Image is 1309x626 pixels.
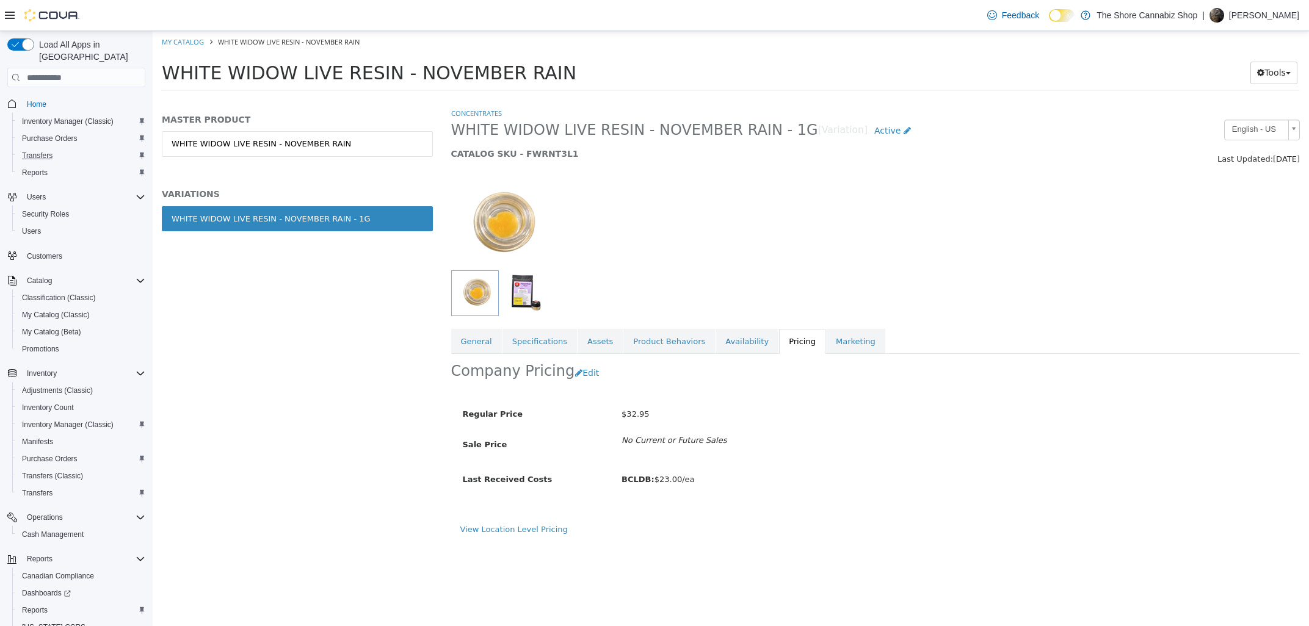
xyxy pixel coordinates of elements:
span: Classification (Classic) [22,293,96,303]
span: Canadian Compliance [22,571,94,581]
span: Operations [22,510,145,525]
span: Home [22,96,145,111]
button: Transfers [12,147,150,164]
small: [Variation] [665,95,715,104]
a: Adjustments (Classic) [17,383,98,398]
span: Reports [17,603,145,617]
a: Assets [425,298,470,323]
span: Users [22,226,41,236]
img: Cova [24,9,79,21]
span: Operations [27,513,63,522]
span: Cash Management [22,530,84,539]
button: Manifests [12,433,150,450]
span: Purchase Orders [17,452,145,466]
a: Inventory Count [17,400,79,415]
a: Dashboards [17,586,76,600]
button: Reports [12,602,150,619]
button: Inventory [2,365,150,382]
button: My Catalog (Classic) [12,306,150,323]
span: Inventory Manager (Classic) [17,114,145,129]
button: Tools [1098,31,1145,53]
button: Users [12,223,150,240]
a: Inventory Manager (Classic) [17,114,118,129]
button: Inventory [22,366,62,381]
a: Purchase Orders [17,452,82,466]
button: Operations [22,510,68,525]
span: Promotions [17,342,145,356]
span: Transfers [17,148,145,163]
button: Edit [422,331,453,353]
button: Reports [12,164,150,181]
p: [PERSON_NAME] [1229,8,1299,23]
h5: CATALOG SKU - FWRNT3L1 [299,117,930,128]
button: Classification (Classic) [12,289,150,306]
span: Promotions [22,344,59,354]
h5: MASTER PRODUCT [9,83,280,94]
a: English - US [1071,88,1147,109]
span: Customers [27,251,62,261]
span: Last Received Costs [310,444,400,453]
span: Users [22,190,145,204]
a: Transfers [17,486,57,500]
button: Inventory Manager (Classic) [12,416,150,433]
span: Regular Price [310,378,370,387]
a: Transfers [17,148,57,163]
span: Transfers (Classic) [17,469,145,483]
span: Load All Apps in [GEOGRAPHIC_DATA] [34,38,145,63]
input: Dark Mode [1049,9,1075,22]
p: The Shore Cannabiz Shop [1097,8,1197,23]
button: Transfers (Classic) [12,467,150,484]
a: Specifications [350,298,424,323]
a: Pricing [626,298,673,323]
button: Transfers [12,484,150,502]
button: Canadian Compliance [12,567,150,585]
span: [DATE] [1120,123,1147,132]
span: $23.00/ea [469,444,542,453]
a: Home [22,97,51,112]
span: Purchase Orders [17,131,145,146]
span: Purchase Orders [22,454,78,464]
a: General [299,298,349,323]
i: No Current or Future Sales [469,405,574,414]
span: Users [27,192,46,202]
a: Classification (Classic) [17,290,101,305]
a: Reports [17,603,53,617]
span: Reports [17,165,145,180]
a: Purchase Orders [17,131,82,146]
span: My Catalog (Beta) [22,327,81,337]
a: Reports [17,165,53,180]
span: Canadian Compliance [17,569,145,583]
button: Operations [2,509,150,526]
span: Dashboards [17,586,145,600]
a: Marketing [673,298,733,323]
span: Inventory Manager (Classic) [22,420,114,430]
span: Inventory Manager (Classic) [17,417,145,432]
span: Inventory Count [22,403,74,412]
a: Feedback [982,3,1044,27]
a: Inventory Manager (Classic) [17,417,118,432]
a: View Location Level Pricing [308,494,415,503]
button: Purchase Orders [12,450,150,467]
span: Security Roles [17,207,145,221]
span: WHITE WIDOW LIVE RESIN - NOVEMBER RAIN - 1G [299,90,665,109]
span: Manifests [17,434,145,449]
span: Manifests [22,437,53,447]
a: Canadian Compliance [17,569,99,583]
span: Cash Management [17,527,145,542]
button: Inventory Count [12,399,150,416]
a: Customers [22,249,67,264]
span: Adjustments (Classic) [22,386,93,395]
button: Users [2,189,150,206]
span: Adjustments (Classic) [17,383,145,398]
span: Transfers [22,151,53,160]
div: WHITE WIDOW LIVE RESIN - NOVEMBER RAIN - 1G [19,182,218,194]
span: Inventory Count [17,400,145,415]
span: Last Updated: [1065,123,1120,132]
span: WHITE WIDOW LIVE RESIN - NOVEMBER RAIN [65,6,207,15]
a: My Catalog (Beta) [17,325,86,339]
span: $32.95 [469,378,497,387]
div: Will Anderson [1209,8,1224,23]
span: Purchase Orders [22,134,78,143]
span: Users [17,224,145,239]
span: Reports [22,605,48,615]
